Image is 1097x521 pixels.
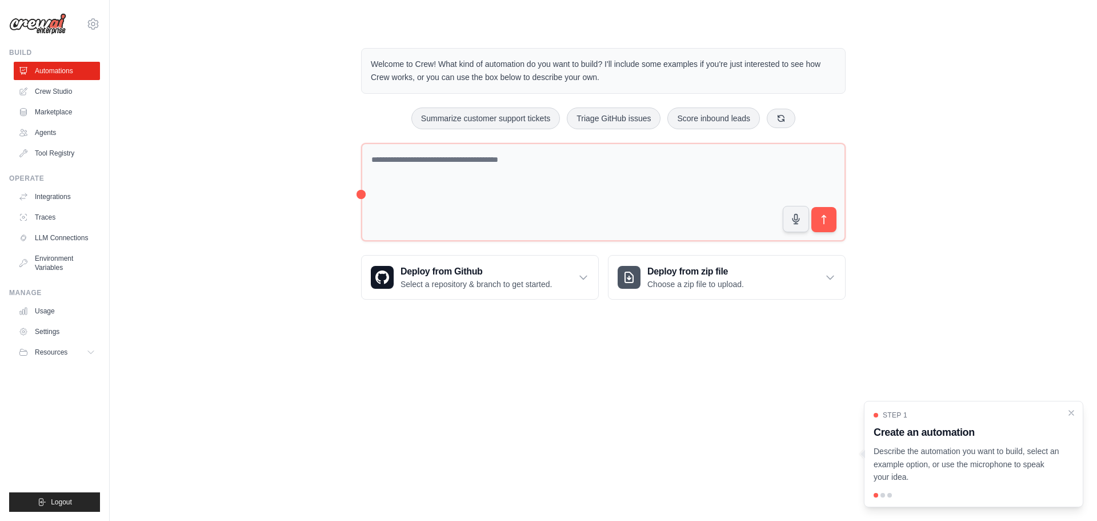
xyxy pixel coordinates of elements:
[874,445,1060,484] p: Describe the automation you want to build, select an example option, or use the microphone to spe...
[371,58,836,84] p: Welcome to Crew! What kind of automation do you want to build? I'll include some examples if you'...
[401,279,552,290] p: Select a repository & branch to get started.
[9,174,100,183] div: Operate
[9,48,100,57] div: Build
[14,103,100,121] a: Marketplace
[14,302,100,320] a: Usage
[647,265,744,279] h3: Deploy from zip file
[567,108,660,129] button: Triage GitHub issues
[14,82,100,101] a: Crew Studio
[14,343,100,361] button: Resources
[9,288,100,297] div: Manage
[14,229,100,247] a: LLM Connections
[51,498,72,507] span: Logout
[411,108,560,129] button: Summarize customer support tickets
[401,265,552,279] h3: Deploy from Github
[14,62,100,80] a: Automations
[667,108,760,129] button: Score inbound leads
[14,249,100,277] a: Environment Variables
[9,492,100,512] button: Logout
[647,279,744,290] p: Choose a zip file to upload.
[14,208,100,226] a: Traces
[883,411,907,420] span: Step 1
[874,424,1060,440] h3: Create an automation
[14,188,100,206] a: Integrations
[35,348,67,357] span: Resources
[14,124,100,142] a: Agents
[14,323,100,341] a: Settings
[14,144,100,162] a: Tool Registry
[1067,408,1076,417] button: Close walkthrough
[9,13,66,35] img: Logo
